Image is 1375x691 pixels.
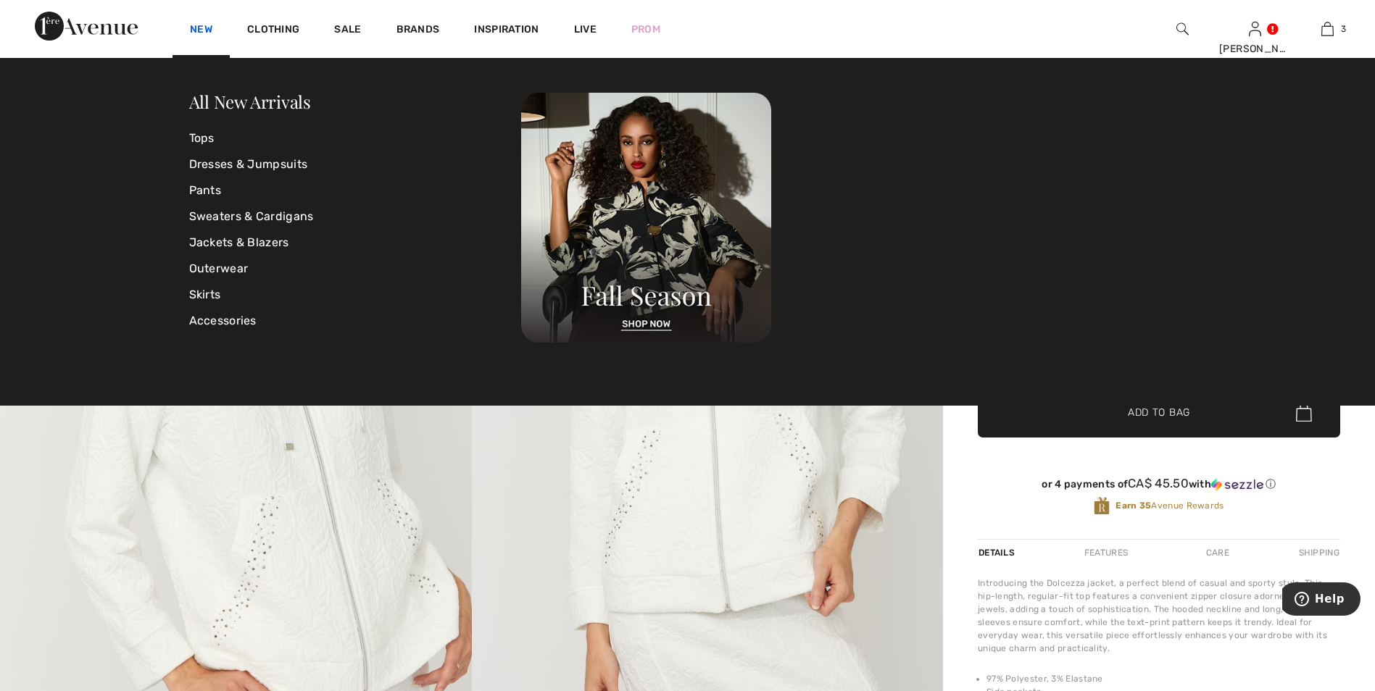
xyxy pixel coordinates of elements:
a: Live [574,22,597,37]
div: Shipping [1295,540,1340,566]
div: [PERSON_NAME] [1219,41,1290,56]
div: Features [1072,540,1140,566]
div: Care [1194,540,1242,566]
a: Brands [396,23,440,38]
span: Add to Bag [1128,405,1190,420]
iframe: Opens a widget where you can find more information [1282,582,1361,619]
strong: Earn 35 [1116,501,1151,511]
div: Details [978,540,1018,566]
span: 3 [1341,22,1346,35]
span: Avenue Rewards [1116,499,1224,512]
img: 1ère Avenue [35,12,138,41]
img: My Info [1249,20,1261,38]
a: Clothing [247,23,299,38]
a: Pants [189,177,522,204]
img: Bag.svg [1296,403,1312,422]
img: search the website [1176,20,1189,38]
li: 97% Polyester, 3% Elastane [986,672,1340,685]
img: Sezzle [1211,478,1263,491]
a: Outerwear [189,256,522,282]
a: Sign In [1249,22,1261,35]
img: My Bag [1321,20,1334,38]
a: New [190,23,212,38]
a: Sale [334,23,361,38]
a: Dresses & Jumpsuits [189,151,522,177]
a: Sweaters & Cardigans [189,204,522,230]
a: Tops [189,125,522,151]
div: or 4 payments ofCA$ 45.50withSezzle Click to learn more about Sezzle [978,477,1340,496]
button: Add to Bag [978,387,1340,437]
a: Skirts [189,282,522,308]
img: 250825120107_a8d8ca038cac6.jpg [521,93,771,343]
div: or 4 payments of with [978,477,1340,491]
span: CA$ 45.50 [1128,476,1189,490]
a: Jackets & Blazers [189,230,522,256]
img: Avenue Rewards [1094,496,1110,516]
a: All New Arrivals [189,90,311,113]
span: Inspiration [474,23,539,38]
a: 3 [1292,20,1363,38]
a: Prom [631,22,660,37]
a: Accessories [189,308,522,334]
div: Introducing the Dolcezza jacket, a perfect blend of casual and sporty style. This hip-length, reg... [978,577,1340,655]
